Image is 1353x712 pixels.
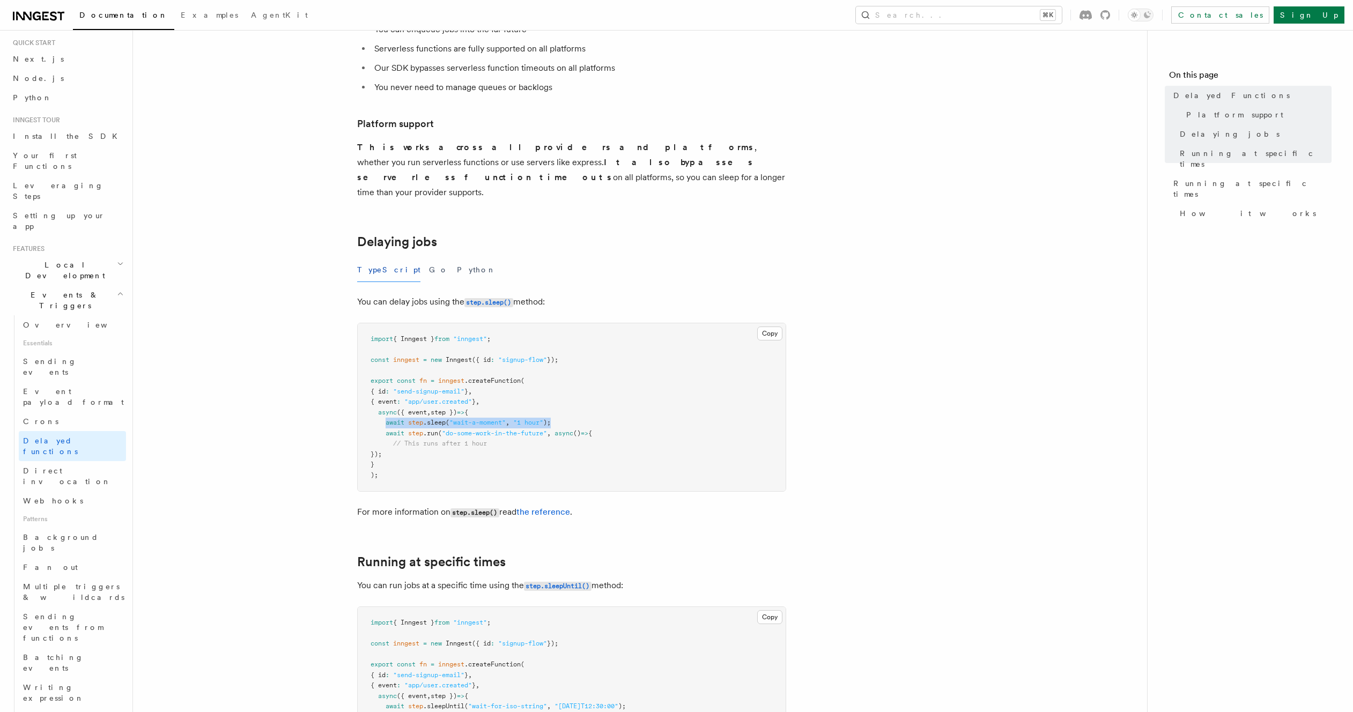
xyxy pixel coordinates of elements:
[472,640,491,647] span: ({ id
[9,290,117,311] span: Events & Triggers
[446,419,449,426] span: (
[487,335,491,343] span: ;
[1040,10,1055,20] kbd: ⌘K
[431,640,442,647] span: new
[397,661,416,668] span: const
[1169,86,1332,105] a: Delayed Functions
[468,671,472,679] span: ,
[446,640,472,647] span: Inngest
[393,640,419,647] span: inngest
[9,88,126,107] a: Python
[23,387,124,406] span: Event payload format
[464,409,468,416] span: {
[393,440,487,447] span: // This runs after 1 hour
[464,388,468,395] span: }
[757,610,782,624] button: Copy
[371,388,386,395] span: { id
[464,661,521,668] span: .createFunction
[1175,124,1332,144] a: Delaying jobs
[472,681,476,689] span: }
[397,681,401,689] span: :
[9,49,126,69] a: Next.js
[19,491,126,510] a: Webhooks
[453,619,487,626] span: "inngest"
[371,671,386,679] span: { id
[357,142,755,152] strong: This works across all providers and platforms
[19,412,126,431] a: Crons
[408,429,423,437] span: step
[9,259,117,281] span: Local Development
[404,681,472,689] span: "app/user.created"
[357,554,506,569] a: Running at specific times
[9,146,126,176] a: Your first Functions
[19,607,126,648] a: Sending events from functions
[23,466,111,486] span: Direct invocation
[427,409,431,416] span: ,
[23,436,78,456] span: Delayed functions
[404,398,472,405] span: "app/user.created"
[19,382,126,412] a: Event payload format
[476,681,479,689] span: ,
[9,244,45,253] span: Features
[498,356,547,364] span: "signup-flow"
[23,496,83,505] span: Webhooks
[19,461,126,491] a: Direct invocation
[468,702,547,710] span: "wait-for-iso-string"
[357,116,434,131] a: Platform support
[386,702,404,710] span: await
[476,398,479,405] span: ,
[19,678,126,708] a: Writing expression
[506,419,509,426] span: ,
[618,702,626,710] span: );
[397,398,401,405] span: :
[464,296,513,307] a: step.sleep()
[251,11,308,19] span: AgentKit
[19,558,126,577] a: Fan out
[397,377,416,384] span: const
[429,258,448,282] button: Go
[393,671,464,679] span: "send-signup-email"
[453,335,487,343] span: "inngest"
[423,356,427,364] span: =
[1173,90,1290,101] span: Delayed Functions
[524,580,592,590] a: step.sleepUntil()
[23,582,124,602] span: Multiple triggers & wildcards
[449,419,506,426] span: "wait-a-moment"
[423,640,427,647] span: =
[371,335,393,343] span: import
[419,377,427,384] span: fn
[357,258,420,282] button: TypeScript
[19,528,126,558] a: Background jobs
[371,377,393,384] span: export
[13,132,124,140] span: Install the SDK
[573,429,581,437] span: ()
[9,116,60,124] span: Inngest tour
[9,39,55,47] span: Quick start
[386,671,389,679] span: :
[442,429,547,437] span: "do-some-work-in-the-future"
[408,419,423,426] span: step
[1274,6,1344,24] a: Sign Up
[393,619,434,626] span: { Inngest }
[472,356,491,364] span: ({ id
[371,356,389,364] span: const
[386,388,389,395] span: :
[19,315,126,335] a: Overview
[371,461,374,468] span: }
[491,356,494,364] span: :
[23,653,84,672] span: Batching events
[9,285,126,315] button: Events & Triggers
[431,661,434,668] span: =
[457,409,464,416] span: =>
[1180,148,1332,169] span: Running at specific times
[434,335,449,343] span: from
[245,3,314,29] a: AgentKit
[23,563,78,572] span: Fan out
[371,619,393,626] span: import
[9,69,126,88] a: Node.js
[9,206,126,236] a: Setting up your app
[431,409,457,416] span: step })
[464,377,521,384] span: .createFunction
[174,3,245,29] a: Examples
[457,258,496,282] button: Python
